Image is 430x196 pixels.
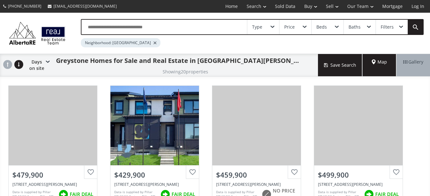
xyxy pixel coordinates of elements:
div: View Photos & Details [132,122,178,129]
div: Type [252,25,262,29]
div: Price [284,25,295,29]
div: $479,900 [12,170,93,180]
div: Beds [316,25,327,29]
div: $499,900 [318,170,399,180]
div: 156 Park Street #312, Cochrane, AB T4C 2B8 [12,182,93,187]
div: $459,900 [216,170,297,180]
div: View Photos & Details [335,122,381,129]
div: Gallery [396,54,430,76]
div: 156 Park Street #308, Cochrane, AB T4C 2B8 [216,182,297,187]
img: Logo [6,20,68,46]
div: View Photos & Details [30,122,76,129]
div: 218 Vantage Drive, Cochrane, AB T4C3G5 [318,182,399,187]
div: 24 Park Street #504, Cochrane, AB T4C 3H3 [114,182,195,187]
h1: Greystone Homes for Sale and Real Estate in [GEOGRAPHIC_DATA][PERSON_NAME] [56,56,302,65]
h2: Showing 20 properties [163,69,208,74]
div: Baths [349,25,361,29]
button: Save Search [318,54,363,76]
div: Filters [381,25,394,29]
span: [PHONE_NUMBER] [8,3,41,9]
div: $429,900 [114,170,195,180]
span: Map [372,59,387,65]
div: Map [363,54,396,76]
a: [EMAIL_ADDRESS][DOMAIN_NAME] [45,0,120,12]
div: Neighborhood: [GEOGRAPHIC_DATA] [81,38,160,47]
div: View Photos & Details [234,122,279,129]
span: [EMAIL_ADDRESS][DOMAIN_NAME] [53,3,117,9]
span: Gallery [403,59,423,65]
div: Days on site [25,54,50,76]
